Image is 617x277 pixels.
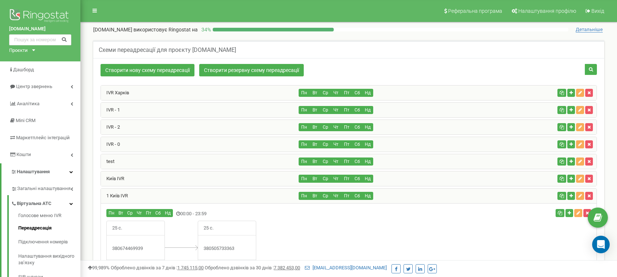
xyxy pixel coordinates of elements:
button: Сб [352,123,363,131]
button: Ср [320,89,331,97]
span: Mini CRM [16,118,35,123]
a: [DOMAIN_NAME] [9,26,71,33]
button: Чт [135,209,144,217]
button: Пн [299,158,310,166]
span: Вихід [591,8,604,14]
span: Налаштування профілю [518,8,576,14]
u: 1 745 115,00 [177,265,204,270]
p: 34 % [198,26,213,33]
button: Ср [125,209,135,217]
button: Нд [362,175,373,183]
a: IVR - 0 [101,141,120,147]
button: Пн [299,175,310,183]
button: Пн [299,140,310,148]
div: 00:00 - 23:59 [101,209,431,219]
button: Пт [341,175,352,183]
button: Пт [341,89,352,97]
button: Вт [309,123,320,131]
button: Сб [352,192,363,200]
button: Пт [341,123,352,131]
div: 380674469939 [107,245,164,252]
button: Нд [362,89,373,97]
a: Створити нову схему переадресації [101,64,194,76]
button: Нд [362,192,373,200]
button: Вт [309,175,320,183]
a: Налаштування вихідного зв’язку [18,249,80,270]
a: Створити резервну схему переадресації [199,64,304,76]
button: Пт [341,192,352,200]
button: Вт [309,89,320,97]
button: Сб [153,209,163,217]
a: [EMAIL_ADDRESS][DOMAIN_NAME] [305,265,387,270]
button: Ср [320,123,331,131]
span: Дашборд [13,67,34,72]
p: [DOMAIN_NAME] [93,26,198,33]
button: Нд [362,158,373,166]
button: Чт [330,89,341,97]
button: Пт [341,140,352,148]
button: Пошук схеми переадресації [585,64,597,75]
span: 25 с. [198,221,219,235]
button: Пн [299,192,310,200]
button: Ср [320,192,331,200]
button: Пт [144,209,154,217]
button: Пн [299,89,310,97]
span: Аналiтика [17,101,39,106]
button: Ср [320,106,331,114]
a: Загальні налаштування [11,180,80,195]
a: Київ IVR [101,176,124,181]
button: Нд [362,123,373,131]
u: 7 382 453,00 [274,265,300,270]
button: Ср [320,140,331,148]
button: Пн [299,123,310,131]
span: Віртуальна АТС [17,200,52,207]
button: Вт [116,209,125,217]
a: IVR - 1 [101,107,120,113]
a: Налаштування [1,163,80,181]
a: IVR - 2 [101,124,120,130]
a: 1 Київ IVR [101,193,128,198]
button: Вт [309,140,320,148]
span: Оброблено дзвінків за 7 днів : [111,265,204,270]
span: Налаштування [17,169,50,174]
button: Чт [330,140,341,148]
button: Чт [330,123,341,131]
button: Сб [352,175,363,183]
a: test [101,159,114,164]
button: Вт [309,192,320,200]
button: Вт [309,158,320,166]
button: Пт [341,106,352,114]
a: Підключення номерів [18,235,80,249]
img: Ringostat logo [9,7,71,26]
button: Ср [320,158,331,166]
button: Сб [352,106,363,114]
a: Віртуальна АТС [11,195,80,210]
h5: Схеми переадресації для проєкту [DOMAIN_NAME] [99,47,236,53]
button: Нд [362,140,373,148]
button: Пт [341,158,352,166]
button: Пн [299,106,310,114]
div: Open Intercom Messenger [592,236,610,253]
div: 380505733363 [198,245,256,252]
span: Загальні налаштування [17,185,71,192]
button: Чт [330,192,341,200]
button: Нд [362,106,373,114]
a: IVR Харків [101,90,129,95]
button: Сб [352,140,363,148]
span: Центр звернень [16,84,52,89]
span: 99,989% [88,265,110,270]
span: 25 с. [107,221,128,235]
button: Пн [106,209,117,217]
a: Переадресація [18,221,80,235]
span: Реферальна програма [448,8,502,14]
button: Чт [330,106,341,114]
button: Ср [320,175,331,183]
button: Сб [352,89,363,97]
a: Голосове меню IVR [18,212,80,221]
button: Чт [330,175,341,183]
span: Оброблено дзвінків за 30 днів : [205,265,300,270]
span: Кошти [16,152,31,157]
div: Проєкти [9,47,28,54]
span: Маркетплейс інтеграцій [16,135,70,140]
button: Вт [309,106,320,114]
